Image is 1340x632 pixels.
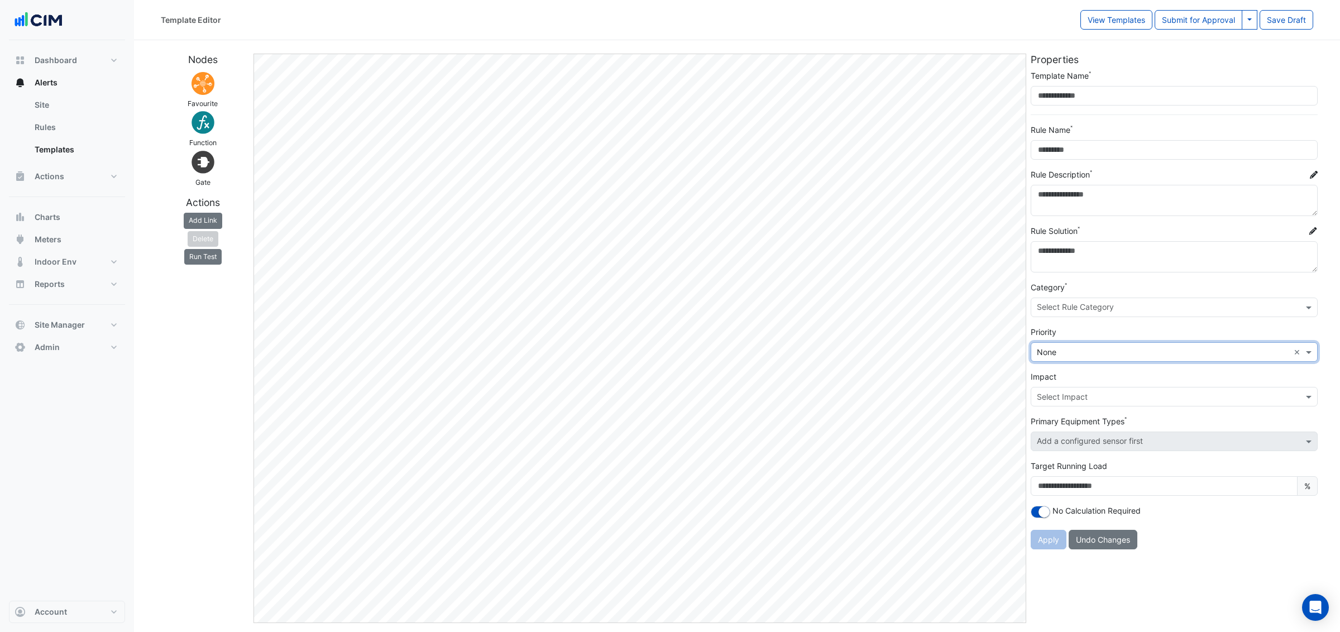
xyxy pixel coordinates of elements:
[195,178,210,186] small: Gate
[1035,301,1114,315] div: Select Rule Category
[35,171,64,182] span: Actions
[189,138,217,147] small: Function
[189,70,217,97] img: Favourite
[35,279,65,290] span: Reports
[1031,415,1124,427] label: Primary Equipment Types
[1031,54,1318,65] h5: Properties
[9,71,125,94] button: Alerts
[1031,169,1090,180] label: Rule Description
[15,256,26,267] app-icon: Indoor Env
[9,314,125,336] button: Site Manager
[15,77,26,88] app-icon: Alerts
[1052,505,1141,516] label: No Calculation Required
[9,49,125,71] button: Dashboard
[184,249,222,265] button: Run Test
[15,171,26,182] app-icon: Actions
[35,342,60,353] span: Admin
[1294,346,1303,358] span: Clear
[1031,371,1056,382] label: Impact
[15,234,26,245] app-icon: Meters
[9,336,125,358] button: Admin
[35,77,58,88] span: Alerts
[9,601,125,623] button: Account
[1297,476,1318,496] span: %
[1260,10,1313,30] button: Save Draft
[35,234,61,245] span: Meters
[1031,326,1056,338] label: Priority
[189,149,217,176] img: Gate
[156,54,249,65] h5: Nodes
[35,55,77,66] span: Dashboard
[15,55,26,66] app-icon: Dashboard
[1302,594,1329,621] div: Open Intercom Messenger
[1069,530,1137,549] button: Undo Changes
[1155,10,1242,30] button: Submit for Approval
[161,14,221,26] div: Template Editor
[26,138,125,161] a: Templates
[35,606,67,617] span: Account
[26,94,125,116] a: Site
[15,212,26,223] app-icon: Charts
[1031,460,1107,472] label: Target Running Load
[1031,225,1078,237] label: Rule Solution
[1031,124,1070,136] label: Rule Name
[26,116,125,138] a: Rules
[1080,10,1152,30] button: View Templates
[9,251,125,273] button: Indoor Env
[35,319,85,331] span: Site Manager
[184,213,222,228] button: Add Link
[15,342,26,353] app-icon: Admin
[35,212,60,223] span: Charts
[15,279,26,290] app-icon: Reports
[35,256,76,267] span: Indoor Env
[1031,281,1065,293] label: Category
[9,206,125,228] button: Charts
[13,9,64,31] img: Company Logo
[15,319,26,331] app-icon: Site Manager
[9,228,125,251] button: Meters
[9,165,125,188] button: Actions
[189,109,217,136] img: Function
[1031,70,1089,82] label: Template Name
[1035,435,1143,449] div: Add a configured sensor first
[9,273,125,295] button: Reports
[9,94,125,165] div: Alerts
[156,197,249,208] h5: Actions
[188,99,218,108] small: Favourite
